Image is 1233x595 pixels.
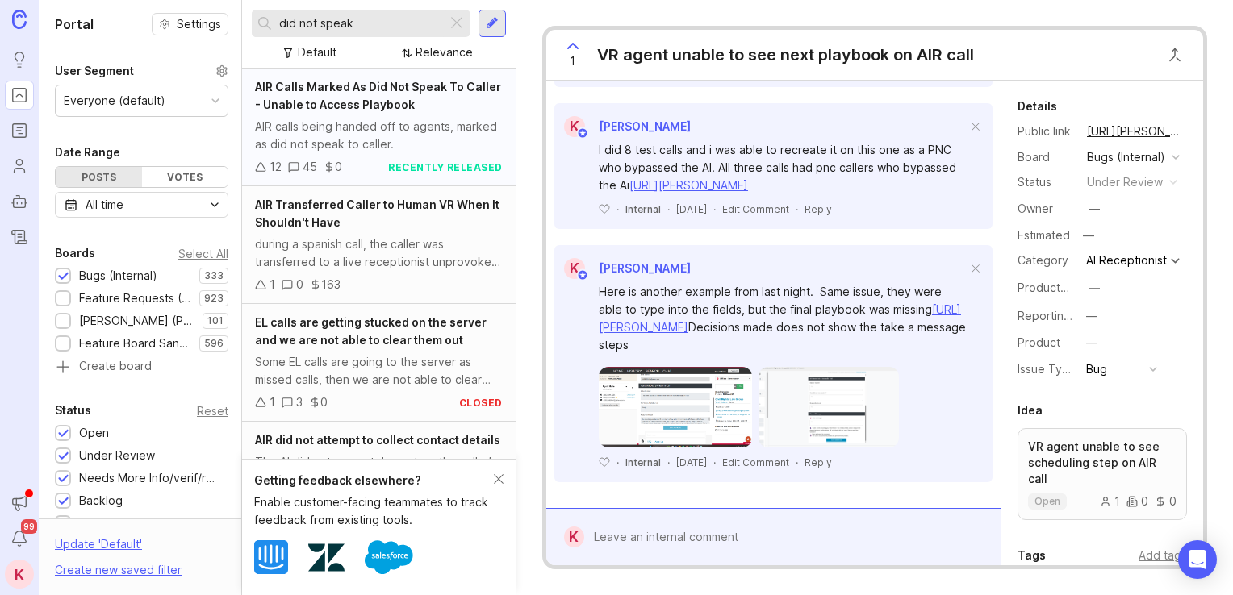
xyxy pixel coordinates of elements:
[599,261,691,275] span: [PERSON_NAME]
[270,393,275,411] div: 1
[1155,496,1177,507] div: 0
[5,81,34,110] a: Portal
[204,292,224,305] p: 923
[722,202,789,216] div: Edit Comment
[667,456,670,469] div: ·
[86,196,123,214] div: All time
[1086,255,1167,266] div: AI Receptionist
[254,540,288,574] img: Intercom logo
[55,15,94,34] h1: Portal
[1086,307,1097,325] div: —
[55,360,228,375] a: Create board
[197,406,228,415] div: Reset
[1159,39,1191,71] button: Close button
[1018,362,1076,376] label: Issue Type
[255,353,503,389] div: Some EL calls are going to the server as missed calls, then we are not able to clear them out sin...
[55,143,120,162] div: Date Range
[1018,335,1060,349] label: Product
[388,160,503,174] div: recently released
[5,524,34,553] button: Notifications
[1018,309,1104,322] label: Reporting Team
[1018,428,1187,520] a: VR agent unable to see scheduling step on AIR callopen100
[5,560,34,589] button: K
[599,141,967,194] div: I did 8 test calls and i was able to recreate it on this one as a PNC who bypassed the AI. All th...
[1018,546,1046,565] div: Tags
[242,422,516,522] a: AIR did not attempt to collect contact detailsThe AI did not accurately capture the caller’s info...
[79,447,155,464] div: Under Review
[616,456,619,469] div: ·
[255,453,503,489] div: The AI did not accurately capture the caller’s information. The caller was an existing client, bu...
[570,52,575,70] span: 1
[713,456,716,469] div: ·
[1139,547,1187,564] div: Add tags
[1086,360,1107,378] div: Bug
[599,119,691,133] span: [PERSON_NAME]
[722,456,789,469] div: Edit Comment
[255,433,500,447] span: AIR did not attempt to collect contact details
[1178,540,1217,579] div: Open Intercom Messenger
[296,276,303,293] div: 0
[1034,495,1060,508] p: open
[576,127,588,139] img: member badge
[79,492,123,510] div: Backlog
[79,289,191,307] div: Feature Requests (Internal)
[1028,439,1177,487] p: VR agent unable to see scheduling step on AIR call
[1089,200,1100,218] div: —
[204,337,224,350] p: 596
[298,44,336,61] div: Default
[55,243,95,263] div: Boards
[79,424,109,442] div: Open
[279,15,441,32] input: Search...
[625,202,661,216] div: Internal
[805,202,832,216] div: Reply
[296,393,303,411] div: 3
[79,267,157,285] div: Bugs (Internal)
[254,493,494,529] div: Enable customer-facing teammates to track feedback from existing tools.
[56,167,142,187] div: Posts
[79,312,194,330] div: [PERSON_NAME] (Public)
[21,519,37,534] span: 99
[629,178,748,192] a: [URL][PERSON_NAME]
[667,202,670,216] div: ·
[1018,173,1074,191] div: Status
[79,469,220,487] div: Needs More Info/verif/repro
[1089,279,1100,297] div: —
[5,187,34,216] a: Autopilot
[79,335,191,352] div: Feature Board Sandbox [DATE]
[142,167,228,187] div: Votes
[1100,496,1120,507] div: 1
[365,533,413,581] img: Salesforce logo
[12,10,27,28] img: Canny Home
[1086,334,1097,352] div: —
[625,456,661,469] div: Internal
[55,61,134,81] div: User Segment
[1018,123,1074,140] div: Public link
[1018,401,1043,420] div: Idea
[796,456,798,469] div: ·
[1087,173,1163,191] div: under review
[554,258,691,279] a: K[PERSON_NAME]
[676,456,707,468] time: [DATE]
[1078,225,1099,246] div: —
[1018,252,1074,269] div: Category
[1018,148,1074,166] div: Board
[254,472,494,489] div: Getting feedback elsewhere?
[242,304,516,422] a: EL calls are getting stucked on the server and we are not able to clear them outSome EL calls are...
[1018,281,1103,294] label: ProductboardID
[255,235,503,271] div: during a spanish call, the caller was transferred to a live receptionist unprovoked who did not s...
[308,539,345,576] img: Zendesk logo
[416,44,473,61] div: Relevance
[204,269,224,282] p: 333
[1018,97,1057,116] div: Details
[242,186,516,304] a: AIR Transferred Caller to Human VR When It Shouldn't Haveduring a spanish call, the caller was tr...
[759,367,899,447] img: https://canny-assets.io/images/e563b11e44886c023abcc8417ae5f447.png
[5,223,34,252] a: Changelog
[1082,121,1187,142] a: [URL][PERSON_NAME]
[255,198,499,229] span: AIR Transferred Caller to Human VR When It Shouldn't Have
[152,13,228,35] button: Settings
[599,283,967,354] div: Here is another example from last night. Same issue, they were able to type into the fields, but ...
[616,202,619,216] div: ·
[5,45,34,74] a: Ideas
